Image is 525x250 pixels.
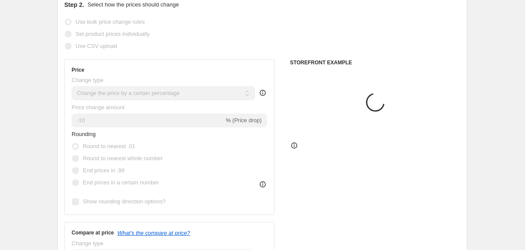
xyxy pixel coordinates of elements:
p: Select how the prices should change [88,0,179,9]
span: End prices in a certain number [83,179,159,186]
span: Round to nearest whole number [83,155,163,161]
span: Set product prices individually [75,31,150,37]
span: Round to nearest .01 [83,143,135,149]
input: -15 [72,114,224,127]
span: Price change amount [72,104,125,111]
span: Change type [72,77,104,83]
span: Use CSV upload [75,43,117,49]
span: Use bulk price change rules [75,19,145,25]
span: % (Price drop) [226,117,261,123]
span: Rounding [72,131,96,137]
h6: STOREFRONT EXAMPLE [290,59,460,66]
div: help [258,89,267,97]
h2: Step 2. [64,0,84,9]
span: Show rounding direction options? [83,198,166,205]
h3: Compare at price [72,229,114,236]
span: Change type [72,240,104,247]
button: What's the compare at price? [117,230,190,236]
span: End prices in .99 [83,167,125,174]
h3: Price [72,66,84,73]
